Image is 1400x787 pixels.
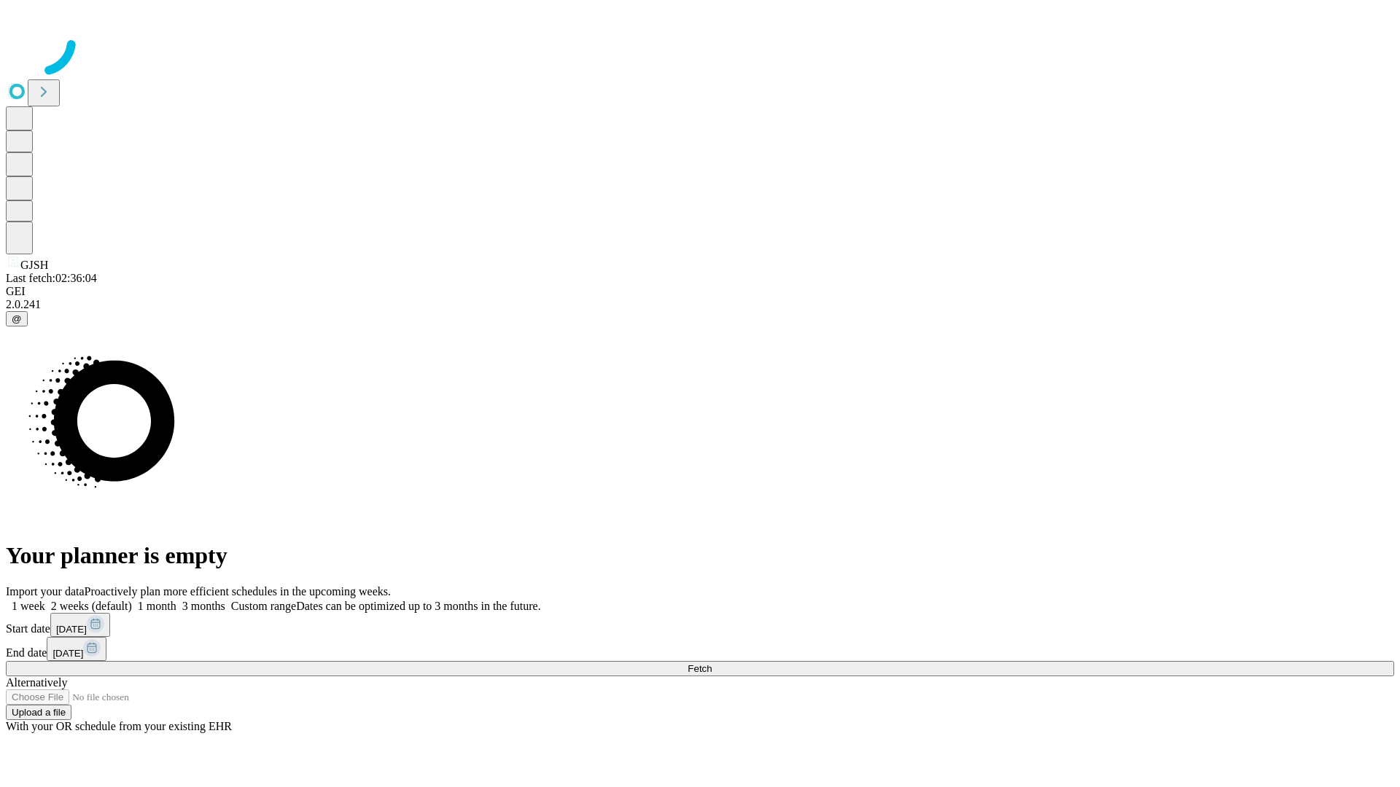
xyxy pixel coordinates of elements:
[51,600,132,612] span: 2 weeks (default)
[6,585,85,598] span: Import your data
[6,285,1394,298] div: GEI
[6,720,232,732] span: With your OR schedule from your existing EHR
[12,313,22,324] span: @
[182,600,225,612] span: 3 months
[12,600,45,612] span: 1 week
[6,613,1394,637] div: Start date
[6,676,67,689] span: Alternatively
[52,648,83,659] span: [DATE]
[6,272,97,284] span: Last fetch: 02:36:04
[231,600,296,612] span: Custom range
[6,311,28,326] button: @
[296,600,540,612] span: Dates can be optimized up to 3 months in the future.
[85,585,391,598] span: Proactively plan more efficient schedules in the upcoming weeks.
[688,663,712,674] span: Fetch
[6,705,71,720] button: Upload a file
[50,613,110,637] button: [DATE]
[6,661,1394,676] button: Fetch
[6,542,1394,569] h1: Your planner is empty
[138,600,176,612] span: 1 month
[47,637,106,661] button: [DATE]
[6,637,1394,661] div: End date
[20,259,48,271] span: GJSH
[6,298,1394,311] div: 2.0.241
[56,624,87,635] span: [DATE]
